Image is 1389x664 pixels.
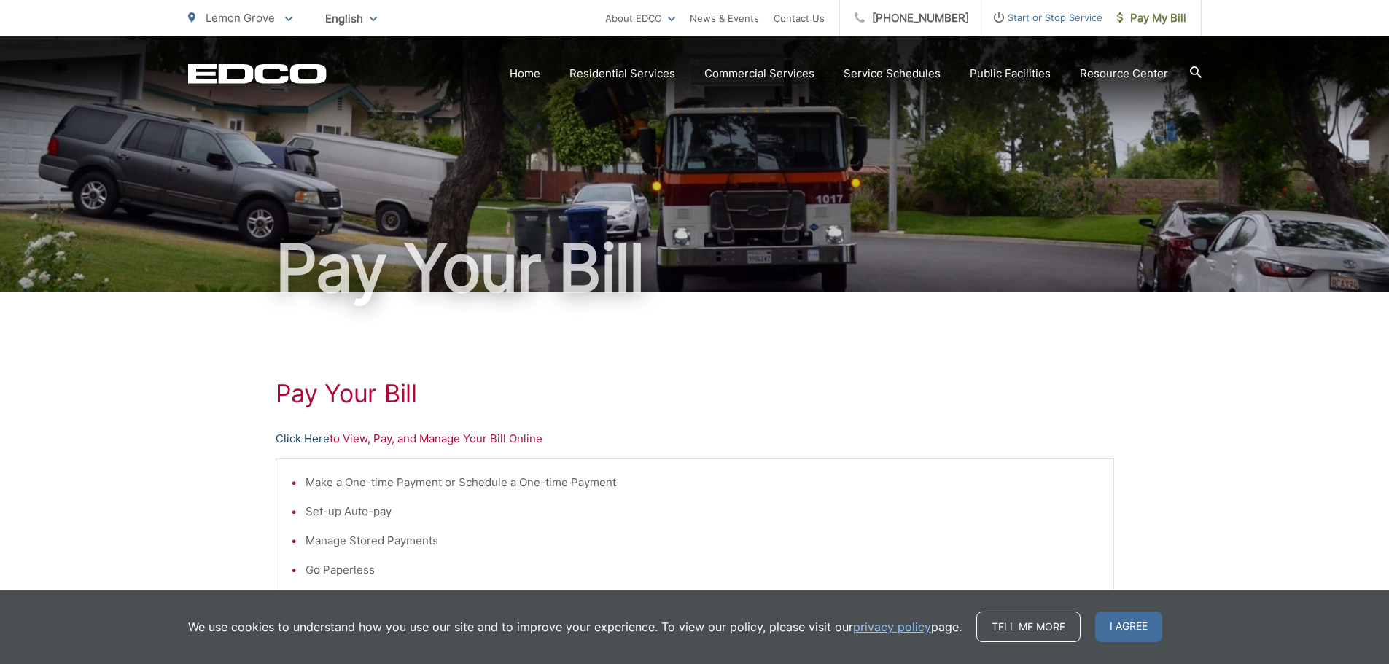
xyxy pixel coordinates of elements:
[306,561,1099,579] li: Go Paperless
[690,9,759,27] a: News & Events
[1117,9,1186,27] span: Pay My Bill
[704,65,814,82] a: Commercial Services
[510,65,540,82] a: Home
[774,9,825,27] a: Contact Us
[976,612,1081,642] a: Tell me more
[853,618,931,636] a: privacy policy
[1095,612,1162,642] span: I agree
[844,65,941,82] a: Service Schedules
[188,618,962,636] p: We use cookies to understand how you use our site and to improve your experience. To view our pol...
[276,430,330,448] a: Click Here
[605,9,675,27] a: About EDCO
[306,532,1099,550] li: Manage Stored Payments
[276,430,1114,448] p: to View, Pay, and Manage Your Bill Online
[970,65,1051,82] a: Public Facilities
[206,11,275,25] span: Lemon Grove
[569,65,675,82] a: Residential Services
[306,474,1099,491] li: Make a One-time Payment or Schedule a One-time Payment
[188,63,327,84] a: EDCD logo. Return to the homepage.
[188,232,1202,305] h1: Pay Your Bill
[1080,65,1168,82] a: Resource Center
[314,6,388,31] span: English
[306,503,1099,520] li: Set-up Auto-pay
[276,379,1114,408] h1: Pay Your Bill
